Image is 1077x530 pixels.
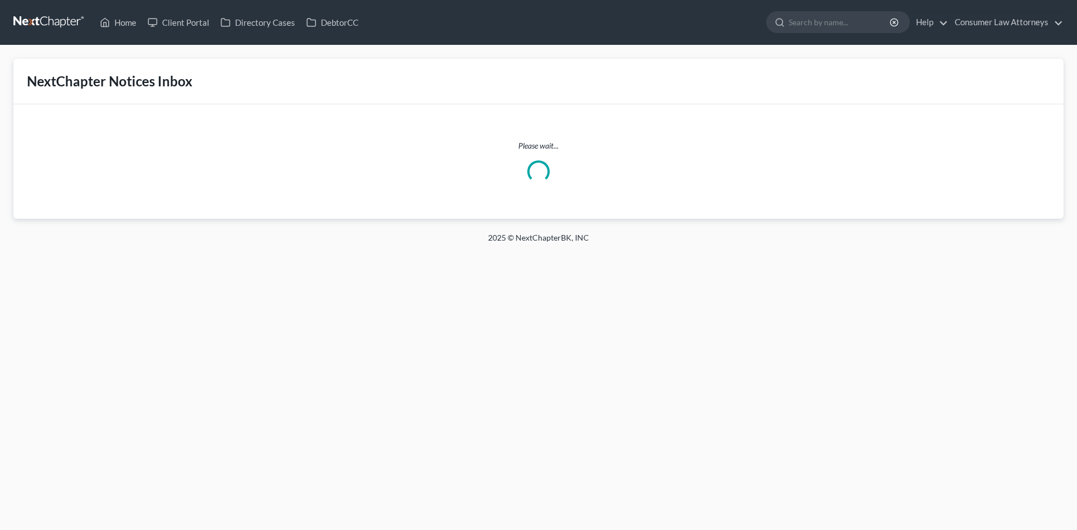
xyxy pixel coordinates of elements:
[94,12,142,33] a: Home
[22,140,1055,151] p: Please wait...
[301,12,364,33] a: DebtorCC
[142,12,215,33] a: Client Portal
[910,12,948,33] a: Help
[215,12,301,33] a: Directory Cases
[27,72,1050,90] div: NextChapter Notices Inbox
[219,232,858,252] div: 2025 © NextChapterBK, INC
[949,12,1063,33] a: Consumer Law Attorneys
[789,12,891,33] input: Search by name...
